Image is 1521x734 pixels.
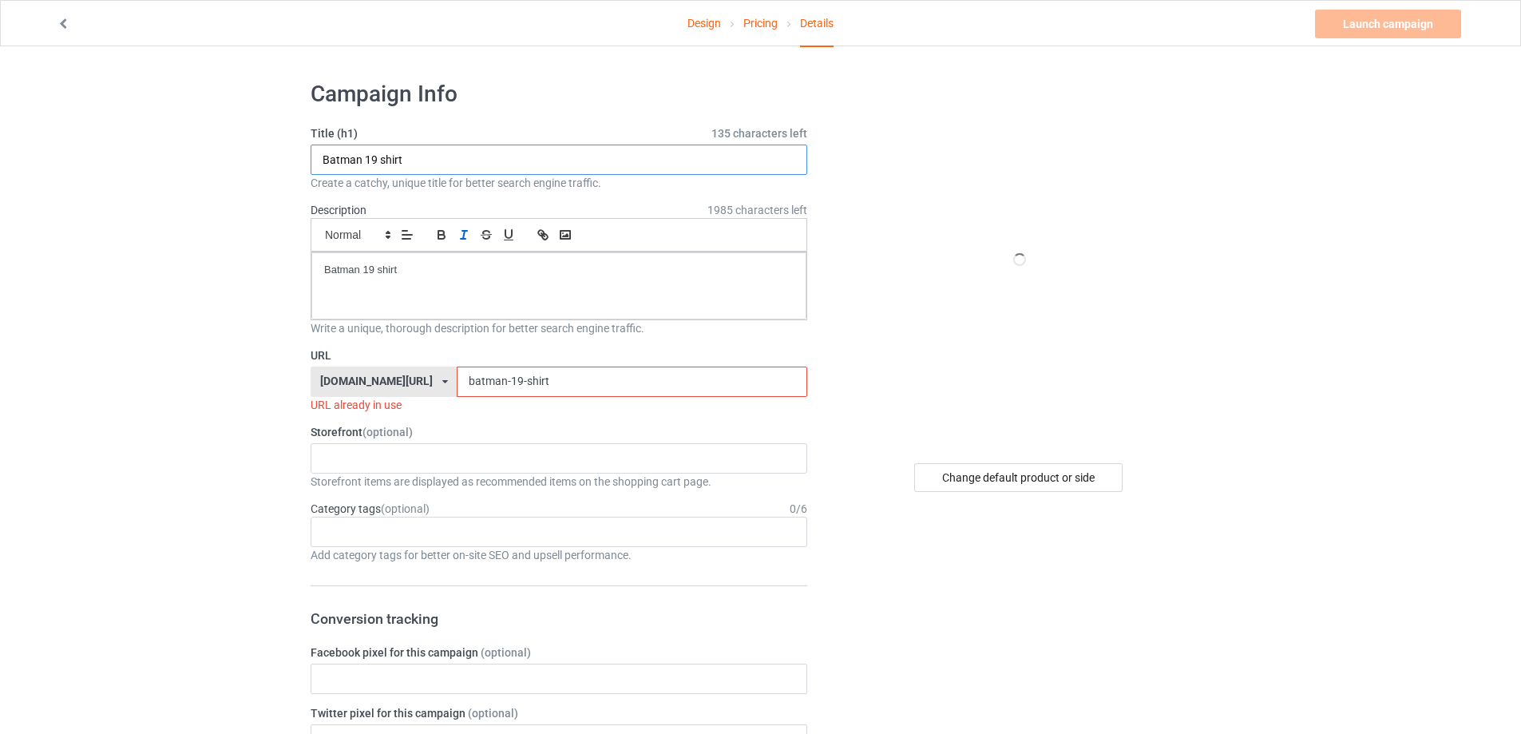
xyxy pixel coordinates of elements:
span: (optional) [468,707,518,720]
h3: Conversion tracking [311,609,807,628]
div: 0 / 6 [790,501,807,517]
label: Category tags [311,501,430,517]
a: Pricing [743,1,778,46]
label: Twitter pixel for this campaign [311,705,807,721]
div: URL already in use [311,397,807,413]
span: (optional) [362,426,413,438]
label: Title (h1) [311,125,807,141]
div: Details [800,1,834,47]
span: 1985 characters left [707,202,807,218]
label: Storefront [311,424,807,440]
span: (optional) [481,646,531,659]
a: Design [687,1,721,46]
label: Facebook pixel for this campaign [311,645,807,661]
p: Batman 19 shirt [324,263,794,278]
label: URL [311,347,807,363]
div: Add category tags for better on-site SEO and upsell performance. [311,547,807,563]
div: [DOMAIN_NAME][URL] [320,375,433,387]
h1: Campaign Info [311,80,807,109]
div: Write a unique, thorough description for better search engine traffic. [311,320,807,336]
div: Storefront items are displayed as recommended items on the shopping cart page. [311,474,807,490]
span: 135 characters left [711,125,807,141]
label: Description [311,204,366,216]
div: Change default product or side [914,463,1123,492]
div: Create a catchy, unique title for better search engine traffic. [311,175,807,191]
span: (optional) [381,502,430,515]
